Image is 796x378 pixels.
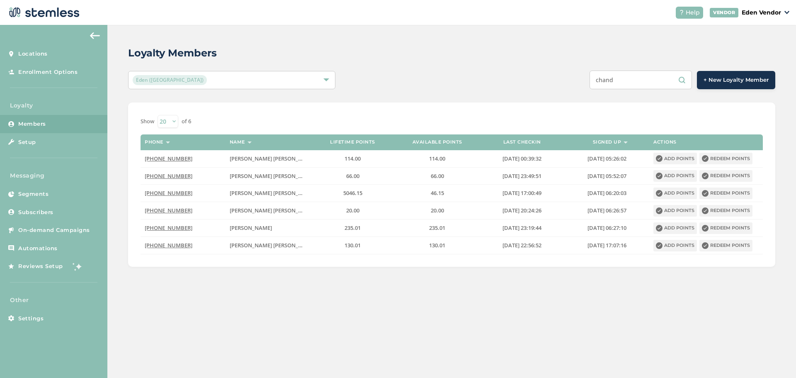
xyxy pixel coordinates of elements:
[145,242,221,249] label: (918) 214-1660
[314,207,391,214] label: 20.00
[699,240,752,251] button: Redeem points
[653,240,697,251] button: Add points
[502,207,541,214] span: [DATE] 20:24:26
[399,242,476,249] label: 130.01
[431,189,444,197] span: 46.15
[699,170,752,182] button: Redeem points
[624,141,628,144] img: icon-sort-1e1d7615.svg
[145,190,221,197] label: (480) 465-3303
[649,134,763,150] th: Actions
[590,71,692,89] input: Search
[503,139,541,145] label: Last checkin
[399,173,476,180] label: 66.00
[704,76,769,84] span: + New Loyalty Member
[784,11,789,14] img: icon_down-arrow-small-66adaf34.svg
[346,207,359,214] span: 20.00
[429,241,445,249] span: 130.01
[653,153,697,164] button: Add points
[145,207,192,214] span: [PHONE_NUMBER]
[18,120,46,128] span: Members
[230,242,306,249] label: CHANDLER BRYCE SCOTT
[18,138,36,146] span: Setup
[145,172,192,180] span: [PHONE_NUMBER]
[314,190,391,197] label: 5046.15
[230,224,306,232] label: CHANDEN LE JACOBS
[145,224,192,232] span: [PHONE_NUMBER]
[502,241,541,249] span: [DATE] 22:56:52
[18,315,44,323] span: Settings
[399,224,476,232] label: 235.01
[69,258,86,275] img: glitter-stars-b7820f95.gif
[569,242,645,249] label: 2024-10-07 17:07:16
[569,190,645,197] label: 2024-01-22 06:20:03
[699,205,752,217] button: Redeem points
[742,8,781,17] p: Eden Vendor
[587,207,626,214] span: [DATE] 06:26:57
[230,190,306,197] label: LAUREN ELI CHANDLER
[230,224,272,232] span: [PERSON_NAME]
[145,207,221,214] label: (580) 371-1248
[484,173,560,180] label: 2020-10-09 23:49:51
[18,68,78,76] span: Enrollment Options
[330,139,375,145] label: Lifetime points
[484,207,560,214] label: 2022-08-08 20:24:26
[569,173,645,180] label: 2024-01-22 05:52:07
[755,338,796,378] iframe: Chat Widget
[502,224,541,232] span: [DATE] 23:19:44
[18,244,58,253] span: Automations
[699,153,752,164] button: Redeem points
[230,173,306,180] label: chandra rae johnson
[686,8,700,17] span: Help
[230,139,245,145] label: Name
[145,155,192,162] span: [PHONE_NUMBER]
[230,241,315,249] span: [PERSON_NAME] [PERSON_NAME]
[133,75,207,85] span: Eden ([GEOGRAPHIC_DATA])
[569,155,645,162] label: 2024-01-22 05:26:02
[128,46,217,61] h2: Loyalty Members
[587,224,626,232] span: [DATE] 06:27:10
[90,32,100,39] img: icon-arrow-back-accent-c549486e.svg
[314,242,391,249] label: 130.01
[502,155,541,162] span: [DATE] 00:39:32
[653,188,697,199] button: Add points
[399,190,476,197] label: 46.15
[230,172,315,180] span: [PERSON_NAME] [PERSON_NAME]
[699,188,752,199] button: Redeem points
[431,207,444,214] span: 20.00
[679,10,684,15] img: icon-help-white-03924b79.svg
[587,189,626,197] span: [DATE] 06:20:03
[653,205,697,217] button: Add points
[429,224,445,232] span: 235.01
[345,155,361,162] span: 114.00
[145,189,192,197] span: [PHONE_NUMBER]
[145,139,163,145] label: Phone
[484,190,560,197] label: 2024-03-04 17:00:49
[145,173,221,180] label: (918) 697-3376
[7,4,80,21] img: logo-dark-0685b13c.svg
[343,189,362,197] span: 5046.15
[653,170,697,182] button: Add points
[346,172,359,180] span: 66.00
[18,50,48,58] span: Locations
[166,141,170,144] img: icon-sort-1e1d7615.svg
[710,8,738,17] div: VENDOR
[314,173,391,180] label: 66.00
[587,155,626,162] span: [DATE] 05:26:02
[484,155,560,162] label: 2021-12-08 00:39:32
[18,262,63,271] span: Reviews Setup
[230,207,315,214] span: [PERSON_NAME] [PERSON_NAME]
[230,155,315,162] span: [PERSON_NAME] [PERSON_NAME]
[248,141,252,144] img: icon-sort-1e1d7615.svg
[145,224,221,232] label: (918) 505-8865
[502,172,541,180] span: [DATE] 23:49:51
[484,224,560,232] label: 2025-06-23 23:19:44
[431,172,444,180] span: 66.00
[587,172,626,180] span: [DATE] 05:52:07
[345,224,361,232] span: 235.01
[18,226,90,234] span: On-demand Campaigns
[145,241,192,249] span: [PHONE_NUMBER]
[345,241,361,249] span: 130.01
[399,207,476,214] label: 20.00
[230,207,306,214] label: Chandra Danielle Magruder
